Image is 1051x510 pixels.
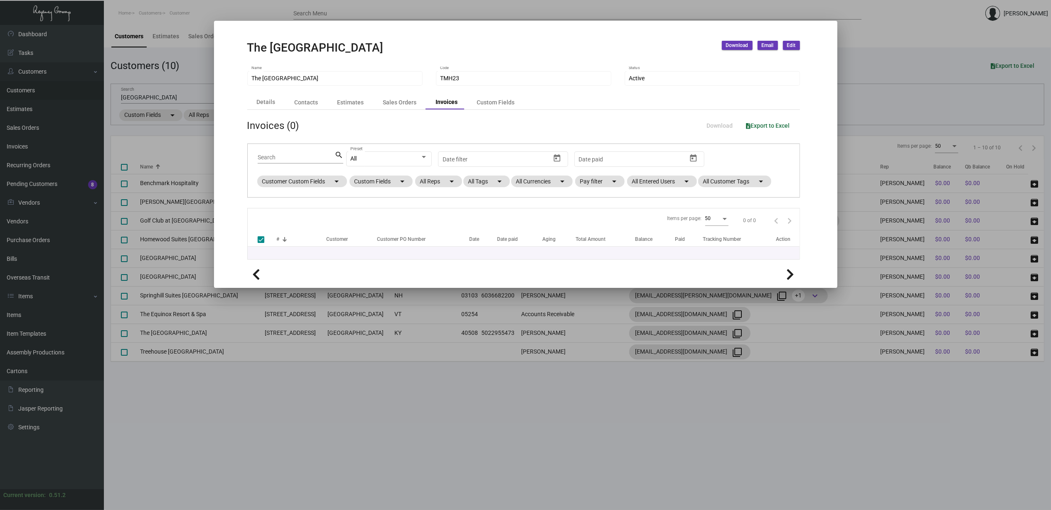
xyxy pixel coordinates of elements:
[3,491,46,500] div: Current version:
[705,215,711,221] span: 50
[257,176,347,187] mat-chip: Customer Custom Fields
[335,150,343,160] mat-icon: search
[350,155,357,162] span: All
[337,98,364,106] div: Estimates
[758,41,778,50] button: Email
[667,215,702,222] div: Items per page:
[687,151,700,165] button: Open calendar
[576,235,605,243] div: Total Amount
[277,235,280,243] div: #
[295,98,318,106] div: Contacts
[415,176,462,187] mat-chip: All Reps
[497,235,542,243] div: Date paid
[579,156,605,163] input: Start date
[783,41,800,50] button: Edit
[447,176,457,186] mat-icon: arrow_drop_down
[740,118,797,133] button: Export to Excel
[350,176,413,187] mat-chip: Custom Fields
[707,122,733,129] span: Download
[756,176,766,186] mat-icon: arrow_drop_down
[277,235,327,243] div: #
[332,176,342,186] mat-icon: arrow_drop_down
[787,42,796,49] span: Edit
[703,235,741,243] div: Tracking Number
[783,214,796,227] button: Next page
[629,75,645,82] span: Active
[610,176,620,186] mat-icon: arrow_drop_down
[497,235,518,243] div: Date paid
[675,235,703,243] div: Paid
[463,176,510,187] mat-chip: All Tags
[247,41,384,55] h2: The [GEOGRAPHIC_DATA]
[635,235,653,243] div: Balance
[700,118,740,133] button: Download
[762,42,774,49] span: Email
[576,235,635,243] div: Total Amount
[698,176,771,187] mat-chip: All Customer Tags
[383,98,417,106] div: Sales Orders
[770,214,783,227] button: Previous page
[477,98,515,106] div: Custom Fields
[469,235,497,243] div: Date
[776,232,799,247] th: Action
[612,156,664,163] input: End date
[495,176,505,186] mat-icon: arrow_drop_down
[722,41,753,50] button: Download
[726,42,748,49] span: Download
[575,176,625,187] mat-chip: Pay filter
[443,156,468,163] input: Start date
[469,235,479,243] div: Date
[675,235,685,243] div: Paid
[377,235,469,243] div: Customer PO Number
[436,98,458,106] div: Invoices
[542,235,576,243] div: Aging
[326,235,373,243] div: Customer
[377,235,426,243] div: Customer PO Number
[627,176,697,187] mat-chip: All Entered Users
[551,151,564,165] button: Open calendar
[49,491,66,500] div: 0.51.2
[743,217,756,224] div: 0 of 0
[558,176,568,186] mat-icon: arrow_drop_down
[705,216,729,222] mat-select: Items per page:
[682,176,692,186] mat-icon: arrow_drop_down
[326,235,348,243] div: Customer
[635,235,675,243] div: Balance
[247,118,299,133] div: Invoices (0)
[257,98,276,106] div: Details
[703,235,776,243] div: Tracking Number
[511,176,573,187] mat-chip: All Currencies
[475,156,528,163] input: End date
[746,122,790,129] span: Export to Excel
[398,176,408,186] mat-icon: arrow_drop_down
[542,235,556,243] div: Aging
